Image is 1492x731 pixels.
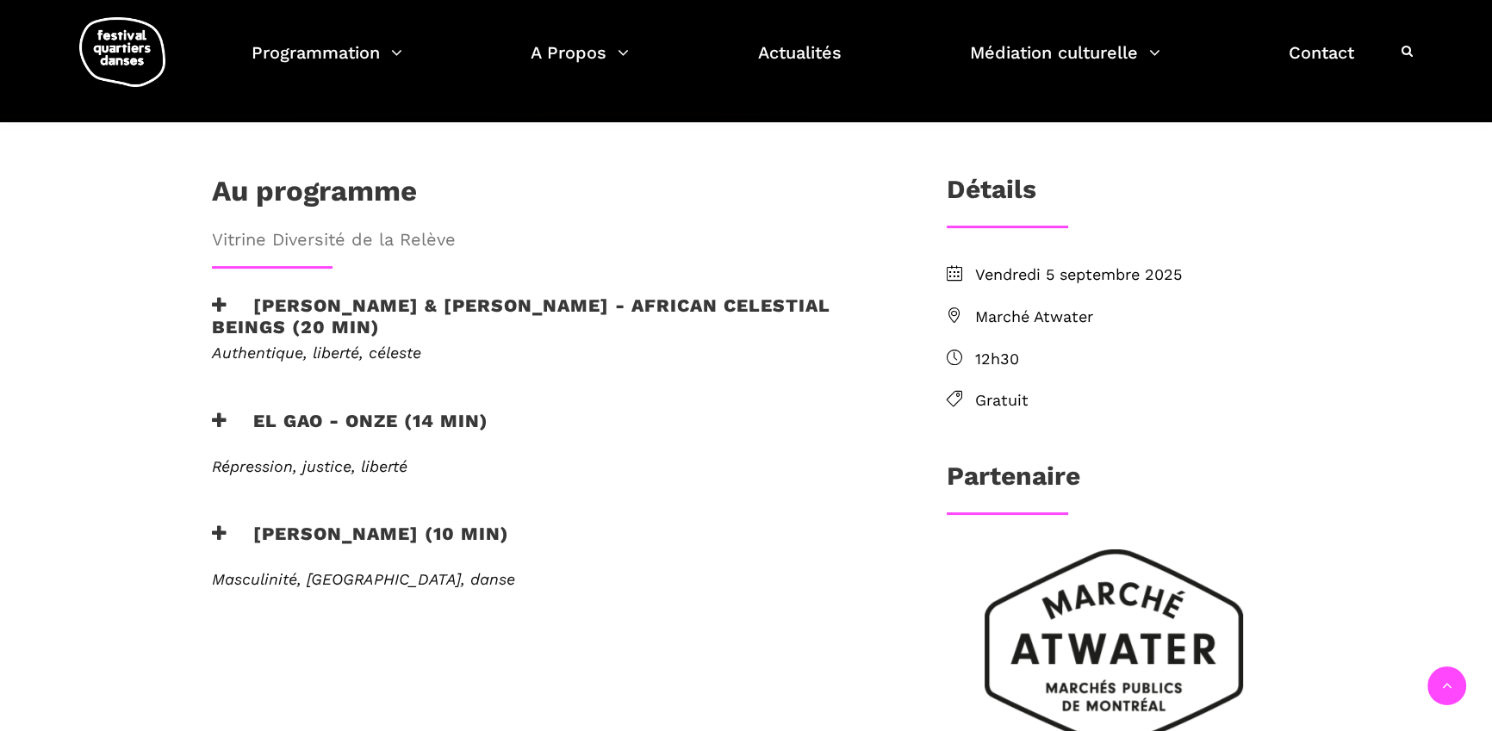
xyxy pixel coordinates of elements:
a: Actualités [758,38,842,89]
span: Vendredi 5 septembre 2025 [975,263,1280,288]
h1: Au programme [212,174,417,217]
h3: [PERSON_NAME] (10 min) [212,523,509,566]
em: Répression, justice, liberté [212,457,407,475]
a: Programmation [252,38,402,89]
a: A Propos [531,38,629,89]
span: 12h30 [975,347,1280,372]
a: Contact [1289,38,1354,89]
span: Marché Atwater [975,305,1280,330]
span: Gratuit [975,388,1280,413]
a: Médiation culturelle [970,38,1160,89]
img: logo-fqd-med [79,17,165,87]
em: Authentique, liberté, céleste [212,344,421,362]
span: Vitrine Diversité de la Relève [212,226,891,253]
h3: Partenaire [947,461,1080,504]
em: Masculinité, [GEOGRAPHIC_DATA], danse [212,570,515,588]
h3: EL GAO - ONZE (14 min) [212,410,488,453]
h3: [PERSON_NAME] & [PERSON_NAME] - African Celestial Beings (20 min) [212,294,891,338]
h3: Détails [947,174,1036,217]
